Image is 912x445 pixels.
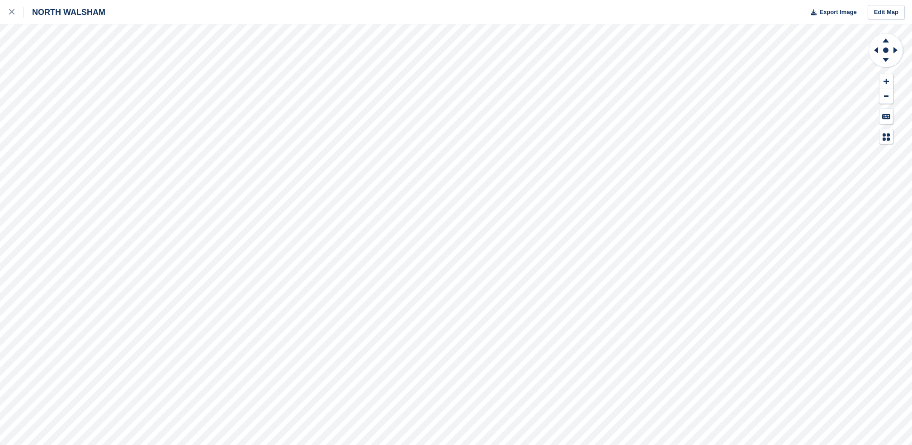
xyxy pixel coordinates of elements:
a: Edit Map [868,5,905,20]
button: Keyboard Shortcuts [879,109,893,124]
button: Map Legend [879,129,893,144]
div: NORTH WALSHAM [24,7,105,18]
button: Zoom In [879,74,893,89]
button: Export Image [805,5,857,20]
button: Zoom Out [879,89,893,104]
span: Export Image [819,8,856,17]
